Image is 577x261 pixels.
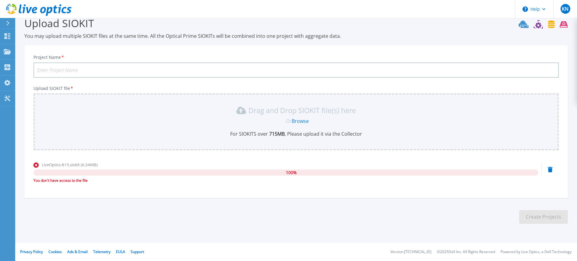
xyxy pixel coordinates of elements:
[501,250,572,254] li: Powered by Live Optics, a Dell Technology
[268,130,285,137] b: 715 MB
[20,249,43,254] a: Privacy Policy
[42,162,98,167] span: LiveOptics-815.siokit (6.34MB)
[292,118,309,124] a: Browse
[24,33,568,39] p: You may upload multiple SIOKIT files at the same time. All the Optical Prime SIOKITs will be comb...
[519,210,568,224] button: Create Projects
[37,130,555,137] p: For SIOKITS over , Please upload it via the Collector
[37,105,555,137] div: Drag and Drop SIOKIT file(s) here OrBrowseFor SIOKITS over 715MB, Please upload it via the Collector
[33,86,559,91] p: Upload SIOKIT file
[33,55,65,59] label: Project Name
[286,170,297,176] span: 100 %
[24,16,568,30] h3: Upload SIOKIT
[116,249,125,254] a: EULA
[286,118,292,124] span: Or
[390,250,431,254] li: Version: [TECHNICAL_ID]
[437,250,495,254] li: © 2025 Dell Inc. All Rights Reserved
[131,249,144,254] a: Support
[33,63,559,78] input: Enter Project Name
[67,249,88,254] a: Ads & Email
[33,177,538,184] div: You don't have access to the file
[48,249,62,254] a: Cookies
[562,6,568,11] span: KN
[93,249,111,254] a: Telemetry
[248,107,356,113] p: Drag and Drop SIOKIT file(s) here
